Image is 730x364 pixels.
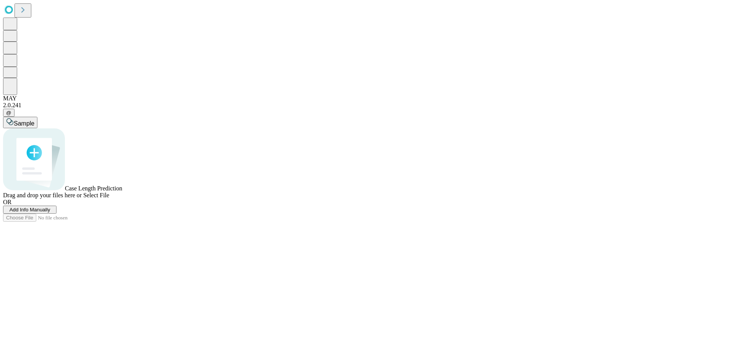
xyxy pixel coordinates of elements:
div: MAY [3,95,727,102]
button: @ [3,109,15,117]
span: Drag and drop your files here or [3,192,82,198]
div: 2.0.241 [3,102,727,109]
span: Case Length Prediction [65,185,122,192]
span: @ [6,110,11,116]
button: Add Info Manually [3,206,57,214]
button: Sample [3,117,37,128]
span: Add Info Manually [10,207,50,213]
span: OR [3,199,11,205]
span: Select File [83,192,109,198]
span: Sample [14,120,34,127]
